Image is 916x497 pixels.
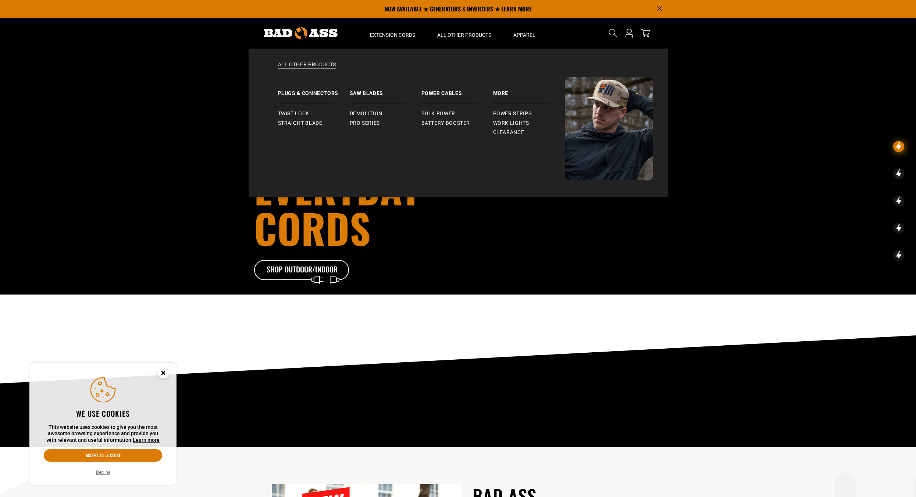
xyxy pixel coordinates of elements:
a: Twist Lock [278,109,350,119]
span: Power Strips [493,110,532,117]
a: More [493,77,565,103]
span: Apparel [513,32,535,38]
a: Shop Outdoor/Indoor [254,260,350,281]
a: All Other Products [263,61,653,77]
a: Saw Blades [350,77,421,103]
img: Bad Ass Extension Cords [264,27,338,39]
a: Work Lights [493,119,565,128]
span: Work Lights [493,120,529,127]
span: Demolition [350,110,382,117]
button: Decline [94,469,113,476]
span: Battery Booster [421,120,470,127]
button: Accept all & close [44,449,162,462]
span: All Other Products [437,32,491,38]
summary: Search [607,27,619,39]
span: Straight Blade [278,120,322,127]
a: Power Strips [493,109,565,119]
h2: We use cookies [44,409,162,418]
summary: All Other Products [426,18,502,49]
a: Pro Series [350,119,421,128]
a: Bulk Power [421,109,493,119]
span: Twist Lock [278,110,309,117]
p: This website uses cookies to give you the most awesome browsing experience and provide you with r... [44,424,162,444]
a: Battery Booster [421,119,493,128]
a: Power Cables [421,77,493,103]
a: Clearance [493,128,565,137]
summary: Apparel [502,18,546,49]
aside: Cookie Consent [29,363,177,486]
span: Pro Series [350,120,380,127]
summary: Extension Cords [359,18,426,49]
a: Straight Blade [278,119,350,128]
a: Demolition [350,109,421,119]
span: Clearance [493,129,524,136]
a: Plugs & Connectors [278,77,350,103]
span: Bulk Power [421,110,455,117]
img: Bad Ass Extension Cords [565,77,653,180]
span: Extension Cords [370,32,415,38]
h1: Everyday cords [254,167,499,248]
a: Learn more [133,437,160,443]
